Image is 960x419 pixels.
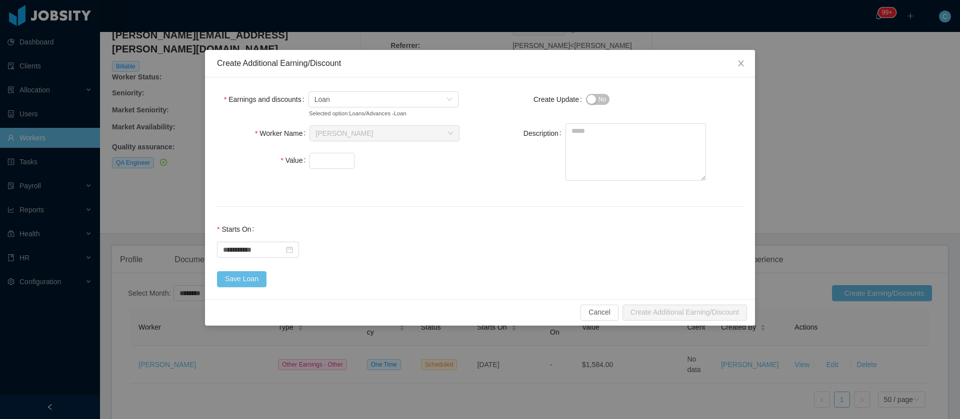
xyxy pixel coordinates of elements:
[217,225,258,233] label: Starts On
[314,92,330,107] span: Loan
[727,50,755,78] button: Close
[217,271,266,287] button: Save Loan
[737,59,745,67] i: icon: close
[315,126,373,141] div: Arthur Henrique Mendes
[622,305,747,321] button: Create Additional Earning/Discount
[217,58,743,69] div: Create Additional Earning/Discount
[533,95,586,103] label: Create Update
[255,129,309,137] label: Worker Name
[598,94,606,104] span: No
[565,123,706,181] textarea: Description
[447,130,453,137] i: icon: down
[310,153,354,168] input: Value
[586,94,609,105] button: Create Update
[446,96,452,103] i: icon: down
[309,109,436,118] small: Selected option: Loans/Advances - Loan
[580,305,618,321] button: Cancel
[224,95,308,103] label: Earnings and discounts
[523,129,565,137] label: Description
[280,156,309,164] label: Value
[286,246,293,253] i: icon: calendar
